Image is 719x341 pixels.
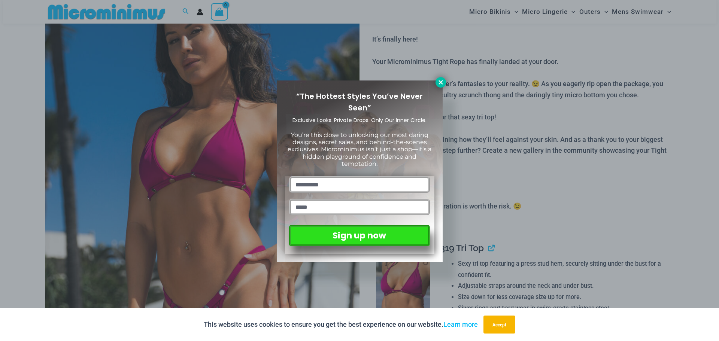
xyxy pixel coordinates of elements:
span: You’re this close to unlocking our most daring designs, secret sales, and behind-the-scenes exclu... [288,131,431,167]
button: Close [436,77,446,88]
a: Learn more [443,320,478,328]
button: Accept [483,316,515,334]
button: Sign up now [289,225,430,246]
span: “The Hottest Styles You’ve Never Seen” [296,91,423,113]
span: Exclusive Looks. Private Drops. Only Our Inner Circle. [292,116,427,124]
p: This website uses cookies to ensure you get the best experience on our website. [204,319,478,330]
